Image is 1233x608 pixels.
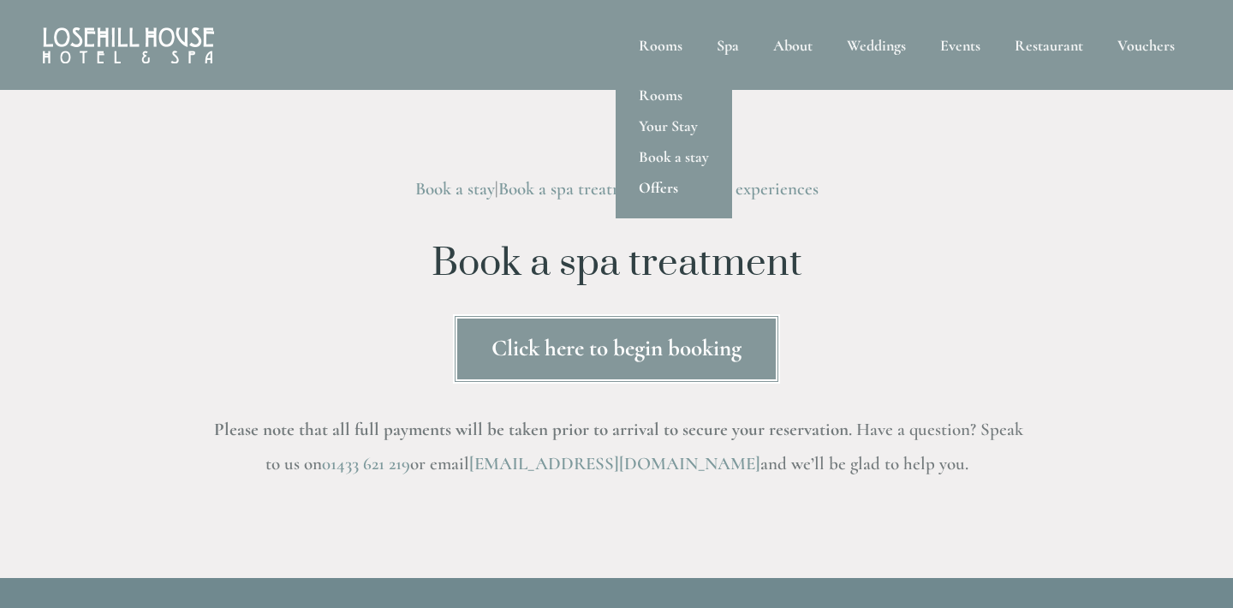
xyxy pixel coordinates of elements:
h3: | | [207,172,1026,206]
a: Book a spa treatment [498,178,649,200]
a: Book a stay [415,178,495,200]
div: About [758,26,828,64]
h3: . Have a question? Speak to us on or email and we’ll be glad to help you. [207,413,1026,481]
a: 01433 621 219 [322,453,410,474]
a: Vouchers [1102,26,1190,64]
a: Click here to begin booking [453,314,780,384]
a: Book a stay [616,141,732,172]
div: Restaurant [999,26,1099,64]
div: Spa [701,26,754,64]
a: Your Stay [616,110,732,141]
a: Offers [616,172,732,203]
a: Rooms [616,80,732,110]
div: Rooms [623,26,698,64]
div: Events [925,26,996,64]
div: Weddings [831,26,921,64]
strong: Please note that all full payments will be taken prior to arrival to secure your reservation [214,419,849,440]
a: [EMAIL_ADDRESS][DOMAIN_NAME] [469,453,760,474]
a: Buy gifts & experiences [652,178,819,200]
img: Losehill House [43,27,214,63]
h1: Book a spa treatment [207,242,1026,285]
